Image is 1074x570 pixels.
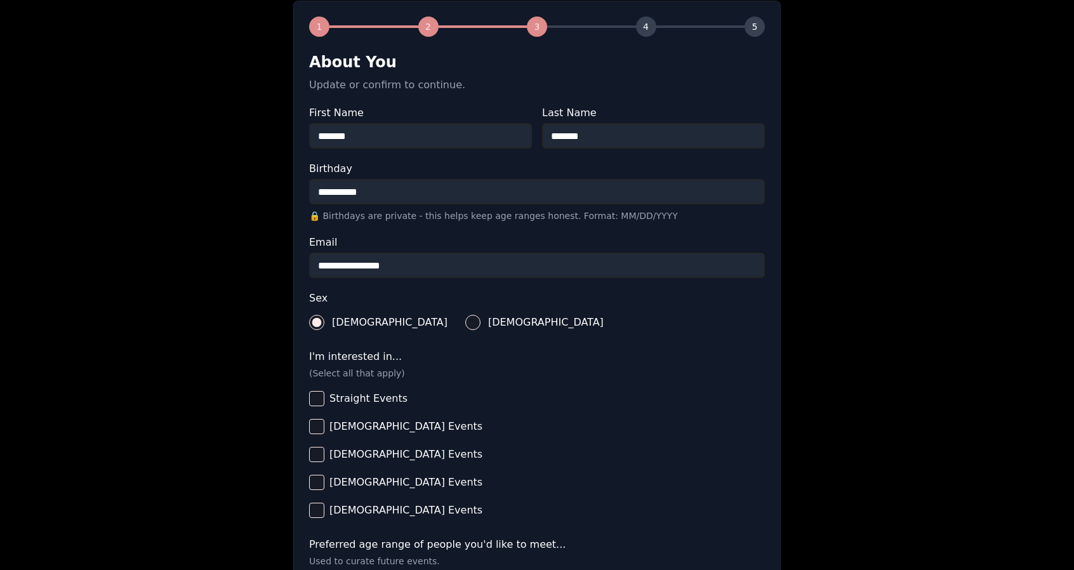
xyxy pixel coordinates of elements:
[309,540,765,550] label: Preferred age range of people you'd like to meet...
[309,164,765,174] label: Birthday
[527,17,547,37] div: 3
[329,394,408,404] span: Straight Events
[309,315,324,330] button: [DEMOGRAPHIC_DATA]
[309,293,765,303] label: Sex
[329,505,482,515] span: [DEMOGRAPHIC_DATA] Events
[329,449,482,460] span: [DEMOGRAPHIC_DATA] Events
[309,447,324,462] button: [DEMOGRAPHIC_DATA] Events
[636,17,656,37] div: 4
[488,317,604,328] span: [DEMOGRAPHIC_DATA]
[309,352,765,362] label: I'm interested in...
[309,77,765,93] p: Update or confirm to continue.
[309,475,324,490] button: [DEMOGRAPHIC_DATA] Events
[309,503,324,518] button: [DEMOGRAPHIC_DATA] Events
[329,421,482,432] span: [DEMOGRAPHIC_DATA] Events
[332,317,447,328] span: [DEMOGRAPHIC_DATA]
[745,17,765,37] div: 5
[542,108,765,118] label: Last Name
[309,555,765,567] p: Used to curate future events.
[309,52,765,72] h2: About You
[465,315,481,330] button: [DEMOGRAPHIC_DATA]
[418,17,439,37] div: 2
[309,391,324,406] button: Straight Events
[309,17,329,37] div: 1
[309,367,765,380] p: (Select all that apply)
[309,237,765,248] label: Email
[309,209,765,222] p: 🔒 Birthdays are private - this helps keep age ranges honest. Format: MM/DD/YYYY
[309,108,532,118] label: First Name
[309,419,324,434] button: [DEMOGRAPHIC_DATA] Events
[329,477,482,487] span: [DEMOGRAPHIC_DATA] Events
